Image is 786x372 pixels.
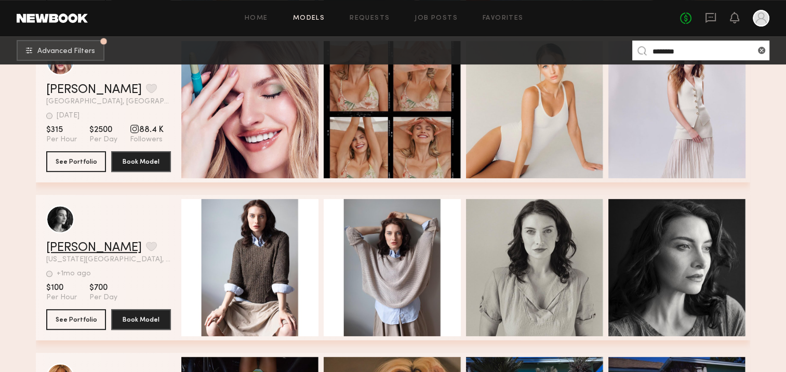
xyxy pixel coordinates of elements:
span: Per Day [89,135,117,144]
button: See Portfolio [46,151,106,172]
a: [PERSON_NAME] [46,242,142,254]
a: Home [245,15,268,22]
span: $315 [46,125,77,135]
span: Followers [130,135,164,144]
span: [GEOGRAPHIC_DATA], [GEOGRAPHIC_DATA] [46,98,171,105]
span: Per Hour [46,135,77,144]
span: Advanced Filters [37,48,95,55]
a: Favorites [483,15,524,22]
span: $2500 [89,125,117,135]
span: Quick Preview [514,106,577,115]
button: See Portfolio [46,309,106,330]
button: Book Model [111,309,171,330]
span: $700 [89,283,117,293]
span: Quick Preview [657,106,719,115]
span: Quick Preview [657,264,719,273]
span: $100 [46,283,77,293]
span: Quick Preview [372,106,434,115]
a: Requests [350,15,390,22]
span: Quick Preview [514,264,577,273]
span: 88.4 K [130,125,164,135]
a: [PERSON_NAME] [46,84,142,96]
span: [US_STATE][GEOGRAPHIC_DATA], [GEOGRAPHIC_DATA] [46,256,171,263]
span: Per Day [89,293,117,302]
button: Advanced Filters [17,40,104,61]
span: Quick Preview [230,106,292,115]
span: Quick Preview [372,264,434,273]
div: +1mo ago [57,270,91,277]
span: Quick Preview [230,264,292,273]
div: [DATE] [57,112,79,119]
button: Book Model [111,151,171,172]
a: Job Posts [415,15,458,22]
a: Models [293,15,325,22]
span: Per Hour [46,293,77,302]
